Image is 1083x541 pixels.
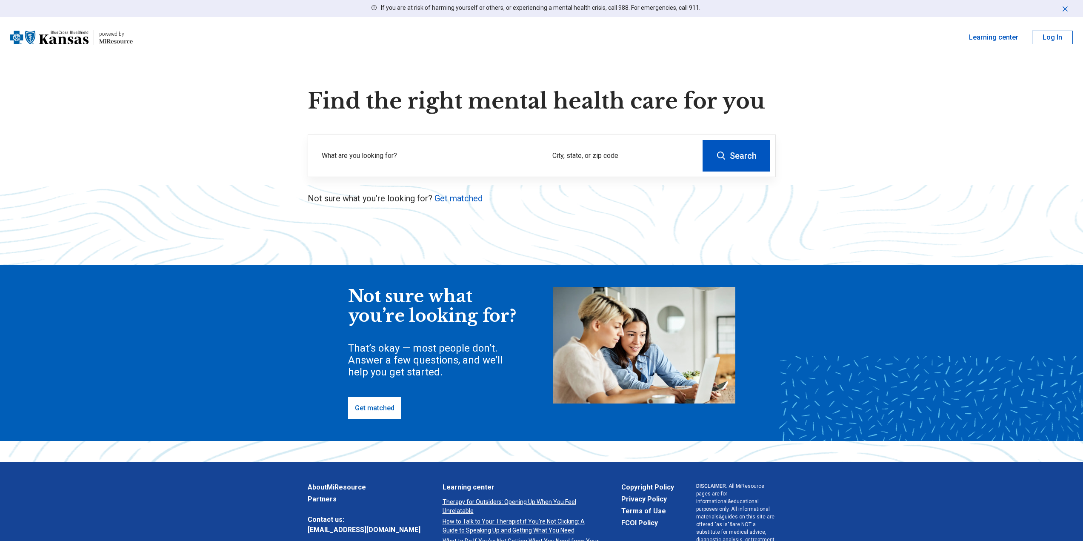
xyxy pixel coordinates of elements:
[10,27,133,48] a: Blue Cross Blue Shield Kansaspowered by
[703,140,770,172] button: Search
[308,494,420,504] a: Partners
[348,342,518,378] div: That’s okay — most people don’t. Answer a few questions, and we’ll help you get started.
[308,192,776,204] p: Not sure what you’re looking for?
[308,515,420,525] span: Contact us:
[1032,31,1073,44] button: Log In
[696,483,726,489] span: DISCLAIMER
[1061,3,1069,14] button: Dismiss
[99,30,133,38] div: powered by
[308,482,420,492] a: AboutMiResource
[308,89,776,114] h1: Find the right mental health care for you
[308,525,420,535] a: [EMAIL_ADDRESS][DOMAIN_NAME]
[348,287,518,326] div: Not sure what you’re looking for?
[621,506,674,516] a: Terms of Use
[443,517,599,535] a: How to Talk to Your Therapist if You’re Not Clicking: A Guide to Speaking Up and Getting What You...
[969,32,1018,43] a: Learning center
[381,3,700,12] p: If you are at risk of harming yourself or others, or experiencing a mental health crisis, call 98...
[322,151,531,161] label: What are you looking for?
[10,27,89,48] img: Blue Cross Blue Shield Kansas
[434,193,483,203] a: Get matched
[621,482,674,492] a: Copyright Policy
[348,397,401,419] a: Get matched
[621,494,674,504] a: Privacy Policy
[621,518,674,528] a: FCOI Policy
[443,482,599,492] a: Learning center
[443,498,599,515] a: Therapy for Outsiders: Opening Up When You Feel Unrelatable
